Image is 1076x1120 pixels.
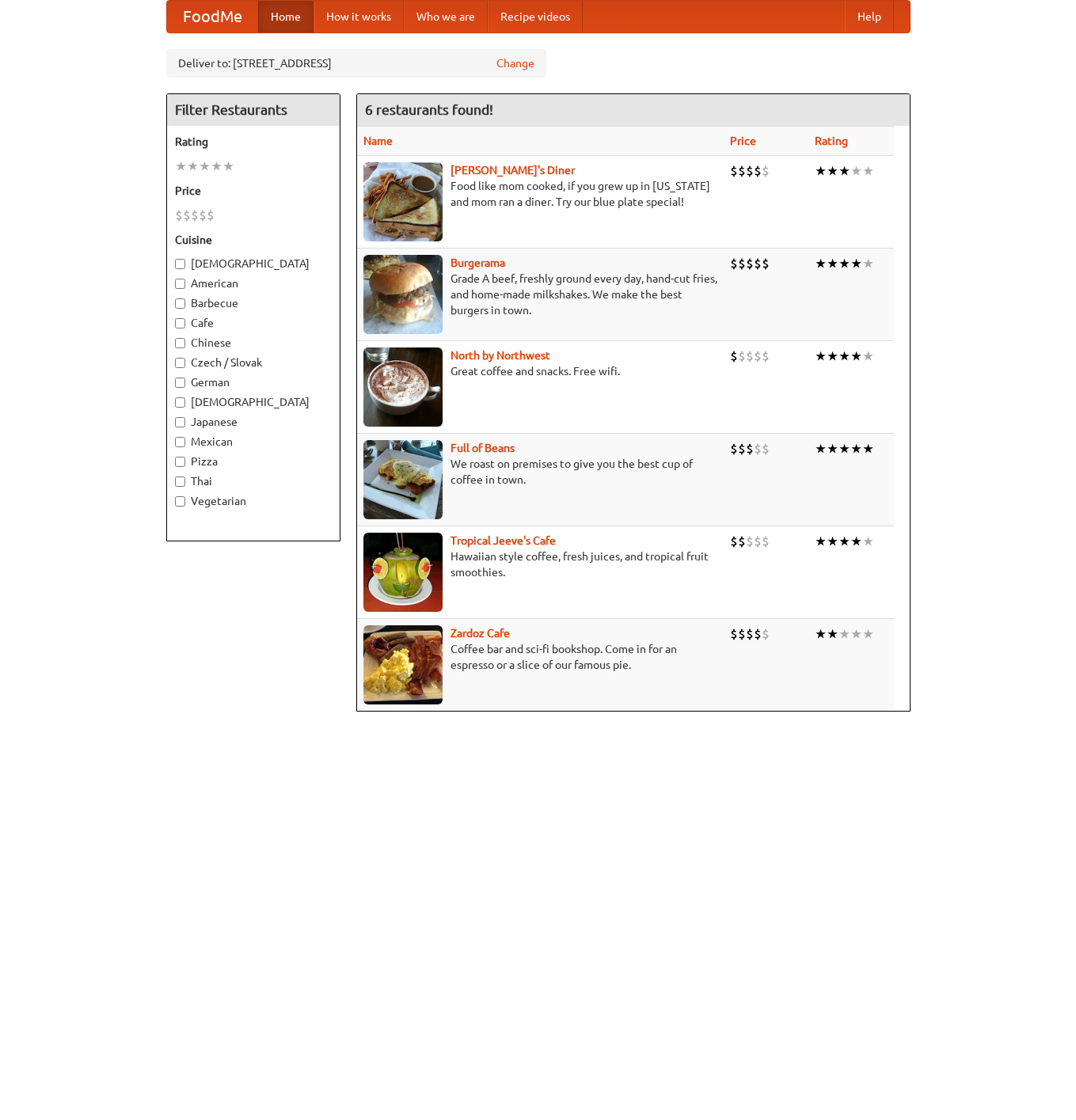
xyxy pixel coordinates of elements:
[754,255,762,272] li: $
[754,533,762,550] li: $
[754,162,762,180] li: $
[175,207,183,224] li: $
[746,625,754,643] li: $
[363,178,717,210] p: Food like mom cooked, if you grew up in [US_STATE] and mom ran a diner. Try our blue plate special!
[845,1,894,32] a: Help
[815,135,848,147] a: Rating
[850,533,862,550] li: ★
[827,255,838,272] li: ★
[754,625,762,643] li: $
[838,347,850,365] li: ★
[496,55,534,71] a: Change
[175,158,187,175] li: ★
[175,414,332,430] label: Japanese
[207,207,215,224] li: $
[175,134,332,150] h5: Rating
[815,162,827,180] li: ★
[850,625,862,643] li: ★
[175,256,332,271] label: [DEMOGRAPHIC_DATA]
[166,49,546,78] div: Deliver to: [STREET_ADDRESS]
[838,255,850,272] li: ★
[363,162,443,241] img: sallys.jpg
[175,298,185,309] input: Barbecue
[730,347,738,365] li: $
[451,627,510,640] a: Zardoz Cafe
[363,363,717,379] p: Great coffee and snacks. Free wifi.
[175,394,332,410] label: [DEMOGRAPHIC_DATA]
[187,158,199,175] li: ★
[838,162,850,180] li: ★
[175,473,332,489] label: Thai
[175,318,185,328] input: Cafe
[862,347,874,365] li: ★
[838,440,850,457] li: ★
[746,440,754,457] li: $
[363,255,443,334] img: burgerama.jpg
[730,625,738,643] li: $
[175,259,185,269] input: [DEMOGRAPHIC_DATA]
[363,440,443,519] img: beans.jpg
[738,255,746,272] li: $
[451,349,550,362] a: North by Northwest
[175,457,185,467] input: Pizza
[365,102,493,117] ng-pluralize: 6 restaurants found!
[175,417,185,427] input: Japanese
[175,397,185,408] input: [DEMOGRAPHIC_DATA]
[363,549,717,580] p: Hawaiian style coffee, fresh juices, and tropical fruit smoothies.
[862,625,874,643] li: ★
[762,533,770,550] li: $
[175,295,332,311] label: Barbecue
[738,533,746,550] li: $
[827,625,838,643] li: ★
[451,442,515,454] a: Full of Beans
[183,207,191,224] li: $
[850,255,862,272] li: ★
[451,256,505,269] b: Burgerama
[815,533,827,550] li: ★
[730,135,756,147] a: Price
[862,440,874,457] li: ★
[211,158,222,175] li: ★
[815,255,827,272] li: ★
[862,255,874,272] li: ★
[175,454,332,469] label: Pizza
[363,533,443,612] img: jeeves.jpg
[175,279,185,289] input: American
[363,641,717,673] p: Coffee bar and sci-fi bookshop. Come in for an espresso or a slice of our famous pie.
[488,1,583,32] a: Recipe videos
[730,533,738,550] li: $
[363,456,717,488] p: We roast on premises to give you the best cup of coffee in town.
[827,347,838,365] li: ★
[762,255,770,272] li: $
[167,1,258,32] a: FoodMe
[746,533,754,550] li: $
[762,440,770,457] li: $
[754,440,762,457] li: $
[827,533,838,550] li: ★
[738,347,746,365] li: $
[754,347,762,365] li: $
[746,347,754,365] li: $
[730,440,738,457] li: $
[175,358,185,368] input: Czech / Slovak
[838,533,850,550] li: ★
[738,625,746,643] li: $
[738,440,746,457] li: $
[175,275,332,291] label: American
[762,625,770,643] li: $
[191,207,199,224] li: $
[815,347,827,365] li: ★
[451,534,556,547] b: Tropical Jeeve's Cafe
[762,162,770,180] li: $
[175,496,185,507] input: Vegetarian
[175,335,332,351] label: Chinese
[258,1,314,32] a: Home
[862,533,874,550] li: ★
[314,1,404,32] a: How it works
[746,255,754,272] li: $
[199,207,207,224] li: $
[850,347,862,365] li: ★
[175,437,185,447] input: Mexican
